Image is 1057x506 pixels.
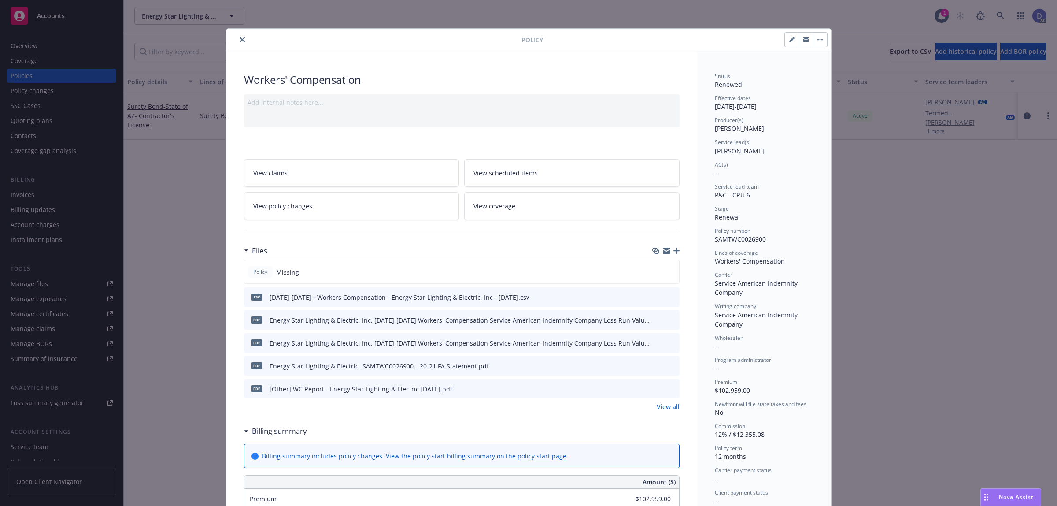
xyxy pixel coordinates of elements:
[251,362,262,369] span: pdf
[715,94,751,102] span: Effective dates
[250,495,277,503] span: Premium
[244,159,459,187] a: View claims
[262,451,568,461] div: Billing summary includes policy changes. View the policy start billing summary on the .
[654,384,661,394] button: download file
[252,425,307,437] h3: Billing summary
[715,430,765,439] span: 12% / $12,355.08
[715,386,750,394] span: $102,959.00
[668,384,676,394] button: preview file
[251,268,269,276] span: Policy
[244,245,267,257] div: Files
[715,422,745,430] span: Commission
[253,201,312,211] span: View policy changes
[715,72,730,80] span: Status
[253,168,288,178] span: View claims
[643,477,676,487] span: Amount ($)
[654,293,661,302] button: download file
[981,489,992,506] div: Drag to move
[715,257,785,265] span: Workers' Compensation
[244,425,307,437] div: Billing summary
[244,72,680,87] div: Workers' Compensation
[715,235,766,243] span: SAMTWC0026900
[473,201,515,211] span: View coverage
[654,361,661,371] button: download file
[715,124,764,133] span: [PERSON_NAME]
[276,268,299,277] span: Missing
[270,339,650,348] div: Energy Star Lighting & Electric, Inc. [DATE]-[DATE] Workers' Compensation Service American Indemn...
[715,334,743,342] span: Wholesaler
[715,249,758,257] span: Lines of coverage
[715,489,768,496] span: Client payment status
[251,339,262,346] span: pdf
[517,452,566,460] a: policy start page
[270,384,452,394] div: [Other] WC Report - Energy Star Lighting & Electric [DATE].pdf
[715,94,813,111] div: [DATE] - [DATE]
[654,316,661,325] button: download file
[715,147,764,155] span: [PERSON_NAME]
[715,279,799,297] span: Service American Indemnity Company
[715,302,756,310] span: Writing company
[715,364,717,372] span: -
[715,311,799,328] span: Service American Indemnity Company
[668,339,676,348] button: preview file
[715,183,759,190] span: Service lead team
[715,452,746,461] span: 12 months
[251,294,262,300] span: csv
[715,400,806,408] span: Newfront will file state taxes and fees
[715,475,717,483] span: -
[248,98,676,107] div: Add internal notes here...
[715,378,737,386] span: Premium
[715,138,751,146] span: Service lead(s)
[668,293,676,302] button: preview file
[715,227,750,234] span: Policy number
[999,493,1034,501] span: Nova Assist
[668,361,676,371] button: preview file
[657,402,680,411] a: View all
[473,168,538,178] span: View scheduled items
[715,342,717,350] span: -
[668,316,676,325] button: preview file
[521,35,543,45] span: Policy
[715,444,742,452] span: Policy term
[251,385,262,392] span: pdf
[715,191,750,199] span: P&C - CRU 6
[715,356,771,364] span: Program administrator
[715,271,732,279] span: Carrier
[464,192,680,220] a: View coverage
[715,408,723,417] span: No
[715,116,743,124] span: Producer(s)
[464,159,680,187] a: View scheduled items
[715,466,772,474] span: Carrier payment status
[244,192,459,220] a: View policy changes
[619,492,676,506] input: 0.00
[252,245,267,257] h3: Files
[715,169,717,177] span: -
[980,488,1041,506] button: Nova Assist
[715,80,742,89] span: Renewed
[715,205,729,212] span: Stage
[237,34,248,45] button: close
[654,339,661,348] button: download file
[270,361,489,371] div: Energy Star Lighting & Electric -SAMTWC0026900 _ 20-21 FA Statement.pdf
[715,213,740,221] span: Renewal
[715,497,717,505] span: -
[270,316,650,325] div: Energy Star Lighting & Electric, Inc. [DATE]-[DATE] Workers' Compensation Service American Indemn...
[270,293,529,302] div: [DATE]-[DATE] - Workers Compensation - Energy Star Lighting & Electric, Inc - [DATE].csv
[251,316,262,323] span: pdf
[715,161,728,168] span: AC(s)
